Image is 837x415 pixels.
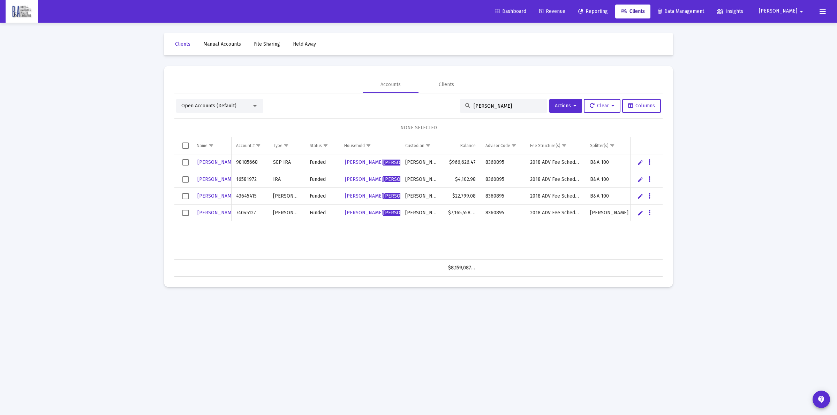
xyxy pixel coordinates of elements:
[525,154,585,171] td: 2018 ADV Fee Schedule
[197,143,208,148] div: Name
[287,37,322,51] a: Held Away
[443,188,481,205] td: $22,799.08
[400,188,443,205] td: [PERSON_NAME]
[817,395,825,404] mat-icon: contact_support
[474,103,542,109] input: Search
[621,8,645,14] span: Clients
[254,41,280,47] span: File Sharing
[345,210,446,216] span: [PERSON_NAME] Household
[197,157,275,168] a: [PERSON_NAME]
[293,41,316,47] span: Held Away
[628,103,655,109] span: Columns
[400,171,443,188] td: [PERSON_NAME]
[310,159,334,166] div: Funded
[797,5,806,18] mat-icon: arrow_drop_down
[268,188,305,205] td: [PERSON_NAME]
[182,193,189,199] div: Select row
[443,154,481,171] td: $966,626.47
[622,99,661,113] button: Columns
[198,37,247,51] a: Manual Accounts
[248,37,286,51] a: File Sharing
[555,103,576,109] span: Actions
[448,264,476,271] div: $8,159,087.44
[197,174,246,184] a: [PERSON_NAME] Vog
[573,5,613,18] a: Reporting
[256,143,261,148] span: Show filter options for column 'Account #'
[197,193,246,199] span: [PERSON_NAME] Vog
[590,143,609,148] div: Splitter(s)
[268,154,305,171] td: SEP IRA
[637,193,643,199] a: Edit
[344,157,446,168] a: [PERSON_NAME][PERSON_NAME]Household
[652,5,710,18] a: Data Management
[400,154,443,171] td: [PERSON_NAME]
[366,143,371,148] span: Show filter options for column 'Household'
[585,188,661,205] td: B&A 100
[711,5,749,18] a: Insights
[169,37,196,51] a: Clients
[534,5,571,18] a: Revenue
[585,154,661,171] td: B&A 100
[561,143,567,148] span: Show filter options for column 'Fee Structure(s)'
[460,143,476,148] div: Balance
[180,124,657,131] div: NONE SELECTED
[345,193,446,199] span: [PERSON_NAME] Household
[380,81,401,88] div: Accounts
[383,176,422,182] span: [PERSON_NAME]
[345,159,446,165] span: [PERSON_NAME] Household
[637,210,643,216] a: Edit
[637,176,643,183] a: Edit
[400,205,443,221] td: [PERSON_NAME]
[197,159,274,165] span: [PERSON_NAME]
[615,5,650,18] a: Clients
[174,137,663,277] div: Data grid
[175,41,190,47] span: Clients
[717,8,743,14] span: Insights
[585,171,661,188] td: B&A 100
[182,143,189,149] div: Select all
[11,5,33,18] img: Dashboard
[310,209,334,216] div: Funded
[310,193,334,200] div: Funded
[495,8,526,14] span: Dashboard
[383,193,422,199] span: [PERSON_NAME]
[400,137,443,154] td: Column Custodian
[443,137,481,154] td: Column Balance
[344,174,446,185] a: [PERSON_NAME][PERSON_NAME]Household
[584,99,620,113] button: Clear
[539,8,565,14] span: Revenue
[231,154,268,171] td: 98185668
[443,171,481,188] td: $4,102.98
[439,81,454,88] div: Clients
[578,8,608,14] span: Reporting
[481,188,525,205] td: 8360895
[323,143,328,148] span: Show filter options for column 'Status'
[284,143,289,148] span: Show filter options for column 'Type'
[268,171,305,188] td: IRA
[182,210,189,216] div: Select row
[344,143,365,148] div: Household
[231,137,268,154] td: Column Account #
[383,210,422,216] span: [PERSON_NAME]
[345,176,446,182] span: [PERSON_NAME] Household
[658,8,704,14] span: Data Management
[182,159,189,166] div: Select row
[549,99,582,113] button: Actions
[511,143,516,148] span: Show filter options for column 'Advisor Code'
[751,4,814,18] button: [PERSON_NAME]
[425,143,431,148] span: Show filter options for column 'Custodian'
[405,143,424,148] div: Custodian
[231,171,268,188] td: 16581972
[310,176,334,183] div: Funded
[209,143,214,148] span: Show filter options for column 'Name'
[344,208,446,218] a: [PERSON_NAME][PERSON_NAME]Household
[485,143,510,148] div: Advisor Code
[481,205,525,221] td: 8360895
[590,103,614,109] span: Clear
[585,205,661,221] td: [PERSON_NAME] - New Business Credit
[236,143,255,148] div: Account #
[310,143,322,148] div: Status
[344,191,446,201] a: [PERSON_NAME][PERSON_NAME]Household
[530,143,560,148] div: Fee Structure(s)
[585,137,661,154] td: Column Splitter(s)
